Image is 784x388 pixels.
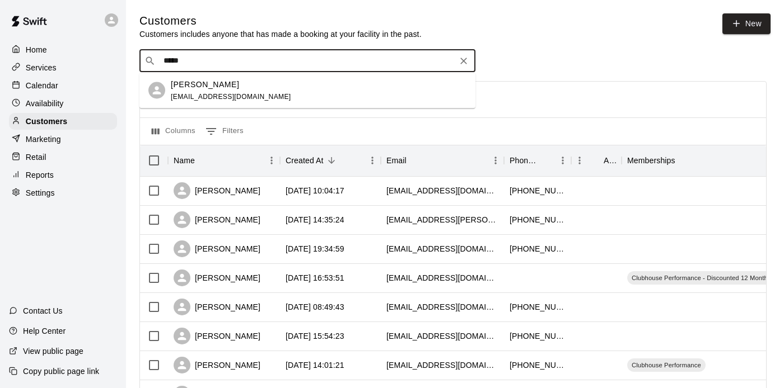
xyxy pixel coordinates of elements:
[627,361,706,370] span: Clubhouse Performance
[627,358,706,372] div: Clubhouse Performance
[571,152,588,169] button: Menu
[9,77,117,94] a: Calendar
[510,185,566,196] div: +14109130138
[286,272,344,283] div: 2025-09-04 16:53:51
[26,169,54,181] p: Reports
[324,153,339,168] button: Sort
[487,152,504,169] button: Menu
[263,152,280,169] button: Menu
[539,153,554,168] button: Sort
[203,122,246,140] button: Show filters
[9,131,117,148] a: Marketing
[364,152,381,169] button: Menu
[139,29,422,40] p: Customers includes anyone that has made a booking at your facility in the past.
[456,53,472,69] button: Clear
[286,243,344,254] div: 2025-09-08 19:34:59
[26,80,58,91] p: Calendar
[26,62,57,73] p: Services
[9,41,117,58] a: Home
[280,145,381,176] div: Created At
[171,92,291,100] span: [EMAIL_ADDRESS][DOMAIN_NAME]
[174,182,260,199] div: [PERSON_NAME]
[386,214,498,225] div: kara.altland@gmail.com
[286,359,344,371] div: 2025-08-25 14:01:21
[148,82,165,99] div: Piper Stank
[26,98,64,109] p: Availability
[627,145,675,176] div: Memberships
[23,346,83,357] p: View public page
[9,113,117,130] a: Customers
[171,78,239,90] p: [PERSON_NAME]
[174,328,260,344] div: [PERSON_NAME]
[9,149,117,165] a: Retail
[604,145,616,176] div: Age
[386,359,498,371] div: knaubjl@upmc.edu
[510,330,566,342] div: +14432771787
[381,145,504,176] div: Email
[554,152,571,169] button: Menu
[139,50,475,72] div: Search customers by name or email
[174,211,260,228] div: [PERSON_NAME]
[23,325,66,337] p: Help Center
[286,214,344,225] div: 2025-09-14 14:35:24
[23,366,99,377] p: Copy public page link
[286,301,344,313] div: 2025-09-04 08:49:43
[571,145,622,176] div: Age
[26,116,67,127] p: Customers
[174,240,260,257] div: [PERSON_NAME]
[26,134,61,145] p: Marketing
[9,184,117,201] a: Settings
[174,299,260,315] div: [PERSON_NAME]
[407,153,422,168] button: Sort
[504,145,571,176] div: Phone Number
[286,185,344,196] div: 2025-09-15 10:04:17
[174,357,260,373] div: [PERSON_NAME]
[510,301,566,313] div: +17179169291
[9,167,117,183] a: Reports
[386,301,498,313] div: dctate913@gmail.com
[386,145,407,176] div: Email
[286,145,324,176] div: Created At
[286,330,344,342] div: 2025-08-25 15:54:23
[510,243,566,254] div: +17179911303
[722,13,771,34] a: New
[168,145,280,176] div: Name
[174,145,195,176] div: Name
[26,152,46,163] p: Retail
[386,330,498,342] div: stopatnothing97@gmail.com
[510,145,539,176] div: Phone Number
[9,95,117,112] a: Availability
[386,243,498,254] div: megan.gordon1515@yahoo.com
[9,59,117,76] a: Services
[139,13,422,29] h5: Customers
[26,44,47,55] p: Home
[588,153,604,168] button: Sort
[386,272,498,283] div: john5717@aol.com
[23,305,63,316] p: Contact Us
[195,153,211,168] button: Sort
[510,214,566,225] div: +17175219317
[149,122,198,140] button: Select columns
[386,185,498,196] div: mchickey14@gmail.com
[26,187,55,198] p: Settings
[675,153,691,168] button: Sort
[510,359,566,371] div: +17174767527
[174,269,260,286] div: [PERSON_NAME]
